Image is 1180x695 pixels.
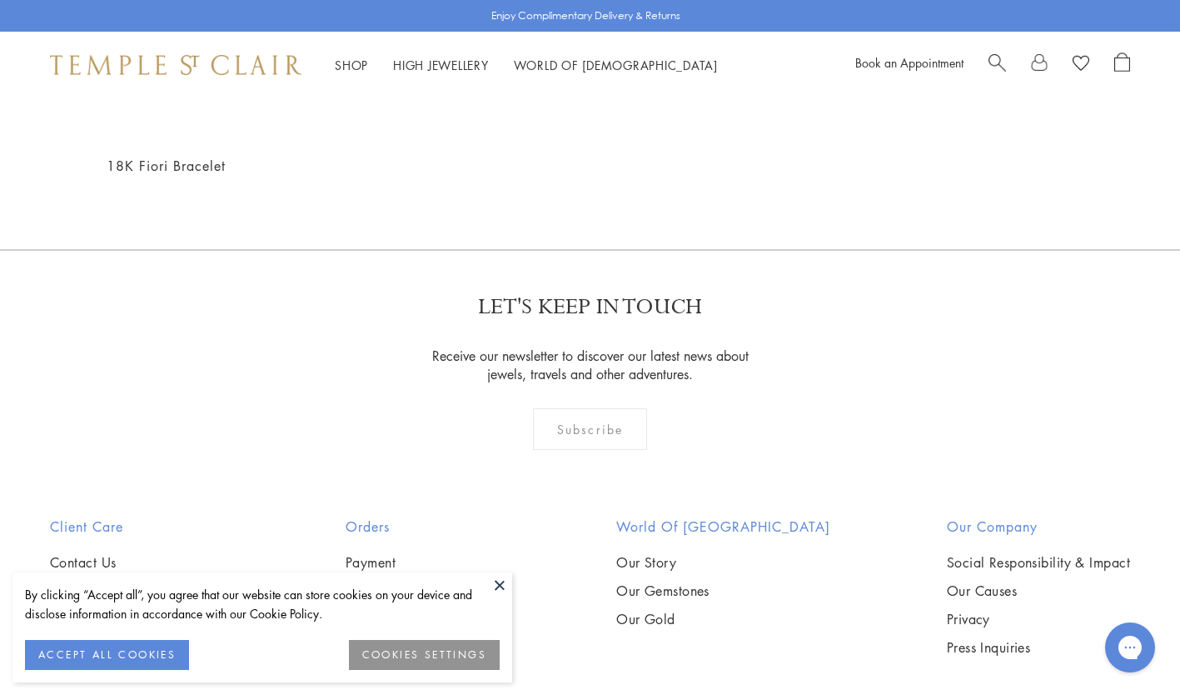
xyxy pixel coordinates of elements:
h2: World of [GEOGRAPHIC_DATA] [616,517,830,537]
p: Receive our newsletter to discover our latest news about jewels, travels and other adventures. [421,347,759,383]
a: Book an Appointment [855,54,963,71]
a: Our Gold [616,610,830,628]
a: World of [DEMOGRAPHIC_DATA]World of [DEMOGRAPHIC_DATA] [514,57,718,73]
a: Our Story [616,553,830,572]
a: Our Gemstones [616,582,830,600]
a: Social Responsibility & Impact [947,553,1130,572]
a: Payment [346,553,500,572]
iframe: Gorgias live chat messenger [1097,617,1163,678]
div: By clicking “Accept all”, you agree that our website can store cookies on your device and disclos... [25,585,500,623]
button: COOKIES SETTINGS [349,640,500,670]
a: Our Causes [947,582,1130,600]
a: High JewelleryHigh Jewellery [393,57,489,73]
p: LET'S KEEP IN TOUCH [478,292,702,322]
a: View Wishlist [1073,52,1089,77]
a: Contact Us [50,553,229,572]
img: Temple St. Clair [50,55,301,75]
div: Subscribe [533,408,647,450]
a: Open Shopping Bag [1114,52,1130,77]
p: Enjoy Complimentary Delivery & Returns [491,7,680,24]
a: ShopShop [335,57,368,73]
button: ACCEPT ALL COOKIES [25,640,189,670]
a: Privacy [947,610,1130,628]
h2: Orders [346,517,500,537]
h2: Client Care [50,517,229,537]
nav: Main navigation [335,55,718,76]
a: 18K Fiori Bracelet [107,157,226,175]
h2: Our Company [947,517,1130,537]
a: Press Inquiries [947,638,1130,657]
a: Search [988,52,1006,77]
